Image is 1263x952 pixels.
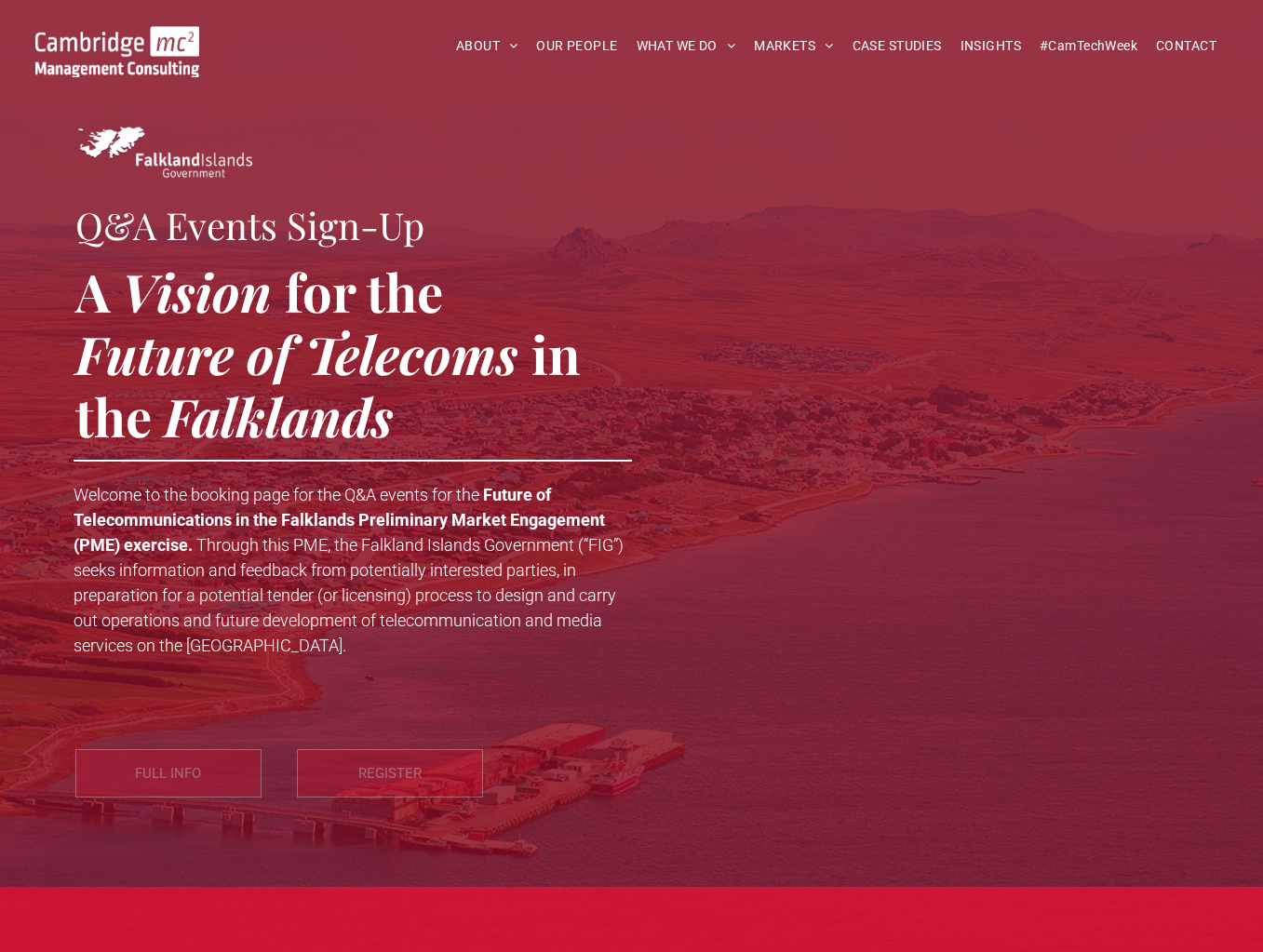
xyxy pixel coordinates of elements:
a: ABOUT [447,32,528,60]
span: in [531,318,580,388]
a: WHAT WE DO [627,32,746,60]
span: for the [285,256,443,326]
img: Cambridge MC Logo [35,26,199,77]
span: REGISTER [358,750,422,797]
span: Future of Telecoms [75,318,518,388]
span: Through this PME, [196,535,330,555]
a: FULL INFO [75,749,262,798]
span: the Falkland Islands Government (“FIG”) seeks information and feedback from potentially intereste... [74,535,624,655]
a: CONTACT [1147,32,1226,60]
a: OUR PEOPLE [527,32,626,60]
span: Welcome to the booking page for the Q&A events for the [74,485,479,504]
a: INSIGHTS [951,32,1030,60]
span: FULL INFO [135,750,201,797]
span: the [75,381,152,450]
a: CASE STUDIES [843,32,951,60]
a: REGISTER [297,749,483,798]
a: #CamTechWeek [1030,32,1147,60]
a: MARKETS [745,32,842,60]
span: A [75,256,110,326]
span: Vision [122,256,272,326]
span: Q&A Events Sign-Up [75,200,424,249]
strong: Future of Telecommunications in the Falklands Preliminary Market Engagement (PME) exercise. [74,485,605,555]
span: Falklands [164,381,394,450]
